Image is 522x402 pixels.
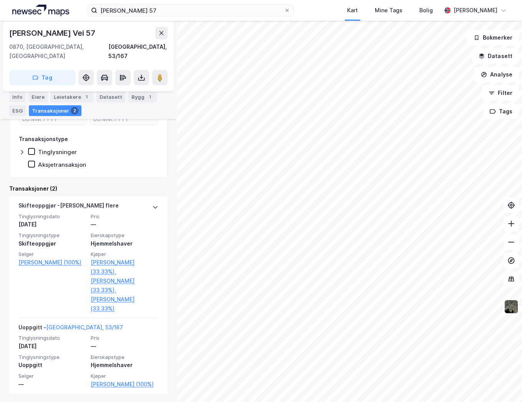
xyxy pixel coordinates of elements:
div: 1 [83,93,90,101]
span: Kjøper [91,373,158,379]
div: Kontrollprogram for chat [484,365,522,402]
div: [PERSON_NAME] [454,6,497,15]
div: Info [9,91,25,102]
img: logo.a4113a55bc3d86da70a041830d287a7e.svg [12,5,69,16]
div: [GEOGRAPHIC_DATA], 53/167 [108,42,168,61]
div: [PERSON_NAME] Vei 57 [9,27,97,39]
div: Tinglysninger [38,148,77,156]
div: Bolig [419,6,433,15]
div: Uoppgitt [18,360,86,370]
div: [DATE] [18,220,86,229]
div: Mine Tags [375,6,402,15]
div: [DATE] [18,342,86,351]
a: [PERSON_NAME] (33.33%), [91,258,158,276]
button: Tags [483,104,519,119]
button: Bokmerker [467,30,519,45]
div: ESG [9,105,26,116]
span: Eierskapstype [91,354,158,360]
div: Transaksjoner [29,105,81,116]
div: Leietakere [51,91,93,102]
div: — [91,220,158,229]
a: [PERSON_NAME] (100%) [18,258,86,267]
iframe: Chat Widget [484,365,522,402]
div: Bygg [128,91,157,102]
div: Kart [347,6,358,15]
button: Filter [482,85,519,101]
span: Tinglysningstype [18,232,86,239]
a: [PERSON_NAME] (100%) [91,380,158,389]
button: Analyse [474,67,519,82]
div: Aksjetransaksjon [38,161,86,168]
div: Datasett [96,91,125,102]
input: Søk på adresse, matrikkel, gårdeiere, leietakere eller personer [97,5,284,16]
span: Pris [91,335,158,341]
span: Tinglysningstype [18,354,86,360]
button: Tag [9,70,75,85]
a: [PERSON_NAME] (33.33%), [91,276,158,295]
div: — [18,380,86,389]
span: Selger [18,251,86,257]
span: Kjøper [91,251,158,257]
div: Eiere [28,91,48,102]
a: [GEOGRAPHIC_DATA], 53/167 [46,324,123,331]
span: Tinglysningsdato [18,213,86,220]
span: Selger [18,373,86,379]
img: 9k= [504,299,519,314]
div: Skifteoppgjør - [PERSON_NAME] flere [18,201,119,213]
div: Transaksjoner (2) [9,184,168,193]
div: 0870, [GEOGRAPHIC_DATA], [GEOGRAPHIC_DATA] [9,42,108,61]
div: 2 [71,107,78,115]
span: Pris [91,213,158,220]
span: Tinglysningsdato [18,335,86,341]
div: — [91,342,158,351]
button: Datasett [472,48,519,64]
div: 1 [146,93,154,101]
div: Skifteoppgjør [18,239,86,248]
div: Uoppgitt - [18,323,123,335]
div: Hjemmelshaver [91,360,158,370]
div: Transaksjonstype [19,135,68,144]
span: Eierskapstype [91,232,158,239]
a: [PERSON_NAME] (33.33%) [91,295,158,313]
div: Hjemmelshaver [91,239,158,248]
